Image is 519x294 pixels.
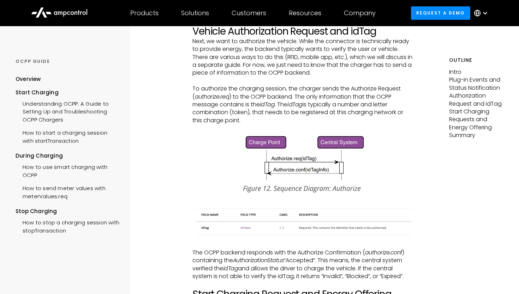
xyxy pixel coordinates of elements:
[449,108,503,131] p: Start Charging Requests and Energy Offering
[232,9,266,17] div: Customers
[16,96,119,125] a: Understanding OCPP: A Guide to Setting Up and Troubleshooting OCPP Chargers
[181,9,209,17] div: Solutions
[344,9,376,17] div: Company
[130,9,159,17] div: Products
[16,89,119,96] div: Start Charging
[192,241,413,249] p: ‍
[192,77,413,85] p: ‍
[192,199,413,207] p: ‍
[192,281,413,288] p: ‍
[16,207,119,215] div: Stop Charging
[16,58,119,65] div: OCPP GUIDE
[237,133,369,195] img: OCPP message idTag
[289,9,321,17] div: Resources
[449,131,503,139] p: Summary
[16,160,119,181] a: How to use smart charging with OCPP
[192,37,413,77] p: Next, we want to authorize the vehicle. While the connector is technically ready to provide energ...
[260,100,275,108] em: idTag
[365,248,402,257] em: authorize.conf
[16,125,119,147] a: How to start a charging session with startTransaction
[16,215,119,236] a: How to stop a charging session with stopTransaction
[411,6,470,19] a: Request a demo
[16,152,119,160] div: During Charging
[287,100,303,108] em: idTag
[449,92,503,108] p: Authorization Request and idTag
[233,256,284,264] em: AuthorizationStatus
[449,57,503,64] h5: Outline
[16,181,119,202] a: How to send meter values with meterValues.req
[449,68,503,76] p: Intro
[192,249,413,281] p: The OCPP backend responds with the Authorize Confirmation ( ) containing the “Accepted”. This mea...
[192,85,413,124] p: To authorize the charging session, the charger sends the Authorize Request ( ) to the OCPP backen...
[16,75,41,88] a: Overview
[16,75,41,83] div: Overview
[192,124,413,132] p: ‍
[192,207,413,237] img: OCPP message idTag field
[449,76,503,92] p: Plug-in Events and Status Notification
[223,264,238,272] em: idTag
[192,25,413,37] h2: Vehicle Authorization Request and idTag
[195,93,229,101] em: authorize.req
